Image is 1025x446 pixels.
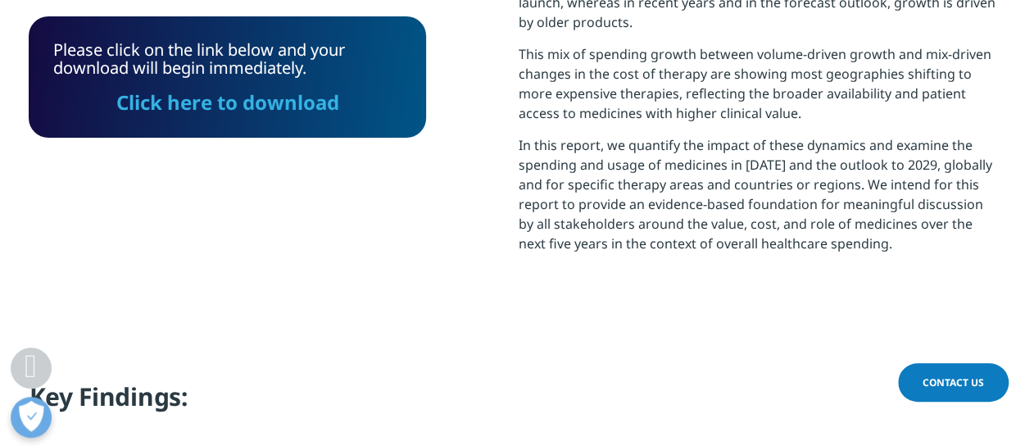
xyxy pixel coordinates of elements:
h4: Key Findings: [29,380,996,426]
div: Please click on the link below and your download will begin immediately. [53,41,401,113]
a: Contact Us [898,363,1009,402]
a: Click here to download [116,89,339,116]
button: Open Preferences [11,397,52,438]
p: This mix of spending growth between volume-driven growth and mix-driven changes in the cost of th... [519,44,996,135]
span: Contact Us [923,375,984,389]
p: In this report, we quantify the impact of these dynamics and examine the spending and usage of me... [519,135,996,266]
